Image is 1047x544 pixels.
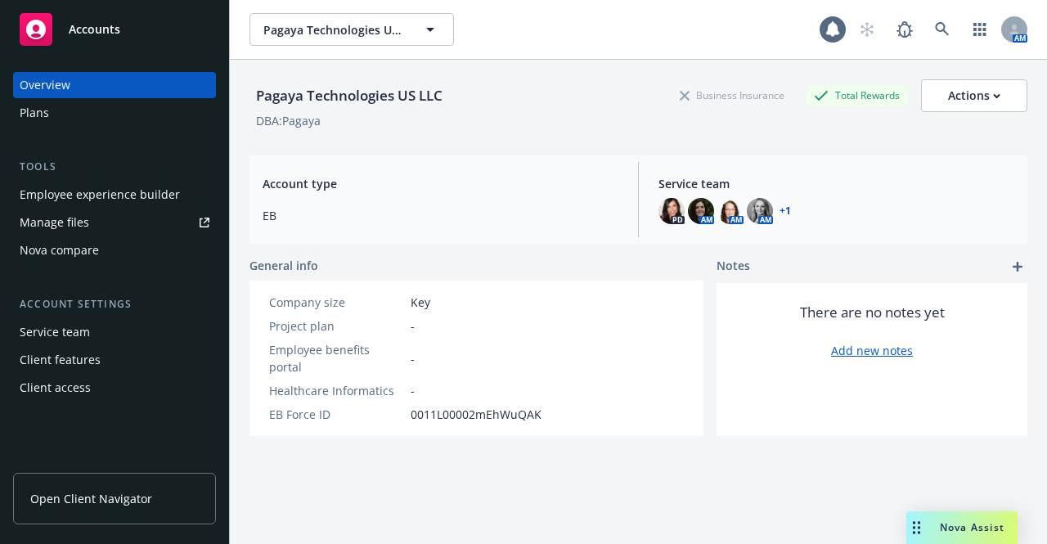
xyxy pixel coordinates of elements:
[411,350,415,367] span: -
[269,294,404,311] div: Company size
[906,511,1018,544] button: Nova Assist
[20,375,91,401] div: Client access
[747,198,773,224] img: photo
[658,175,1014,192] span: Service team
[658,198,685,224] img: photo
[263,207,618,224] span: EB
[20,72,70,98] div: Overview
[888,13,921,46] a: Report a Bug
[831,342,913,359] a: Add new notes
[20,209,89,236] div: Manage files
[263,175,618,192] span: Account type
[269,341,404,375] div: Employee benefits portal
[921,79,1027,112] button: Actions
[13,72,216,98] a: Overview
[717,198,744,224] img: photo
[411,317,415,335] span: -
[411,406,541,423] span: 0011L00002mEhWuQAK
[13,100,216,126] a: Plans
[800,303,945,322] span: There are no notes yet
[13,7,216,52] a: Accounts
[269,317,404,335] div: Project plan
[13,375,216,401] a: Client access
[411,382,415,399] span: -
[13,319,216,345] a: Service team
[256,112,321,129] div: DBA: Pagaya
[851,13,883,46] a: Start snowing
[906,511,927,544] div: Drag to move
[688,198,714,224] img: photo
[269,406,404,423] div: EB Force ID
[20,100,49,126] div: Plans
[806,85,908,106] div: Total Rewards
[249,85,449,106] div: Pagaya Technologies US LLC
[269,382,404,399] div: Healthcare Informatics
[249,13,454,46] button: Pagaya Technologies US LLC
[13,182,216,208] a: Employee experience builder
[672,85,793,106] div: Business Insurance
[20,237,99,263] div: Nova compare
[263,21,405,38] span: Pagaya Technologies US LLC
[780,206,791,216] a: +1
[717,257,750,276] span: Notes
[13,159,216,175] div: Tools
[13,347,216,373] a: Client features
[964,13,996,46] a: Switch app
[940,520,1004,534] span: Nova Assist
[249,257,318,274] span: General info
[20,319,90,345] div: Service team
[13,209,216,236] a: Manage files
[13,296,216,312] div: Account settings
[411,294,430,311] span: Key
[30,490,152,507] span: Open Client Navigator
[1008,257,1027,276] a: add
[13,237,216,263] a: Nova compare
[926,13,959,46] a: Search
[20,347,101,373] div: Client features
[948,80,1000,111] div: Actions
[20,182,180,208] div: Employee experience builder
[69,23,120,36] span: Accounts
